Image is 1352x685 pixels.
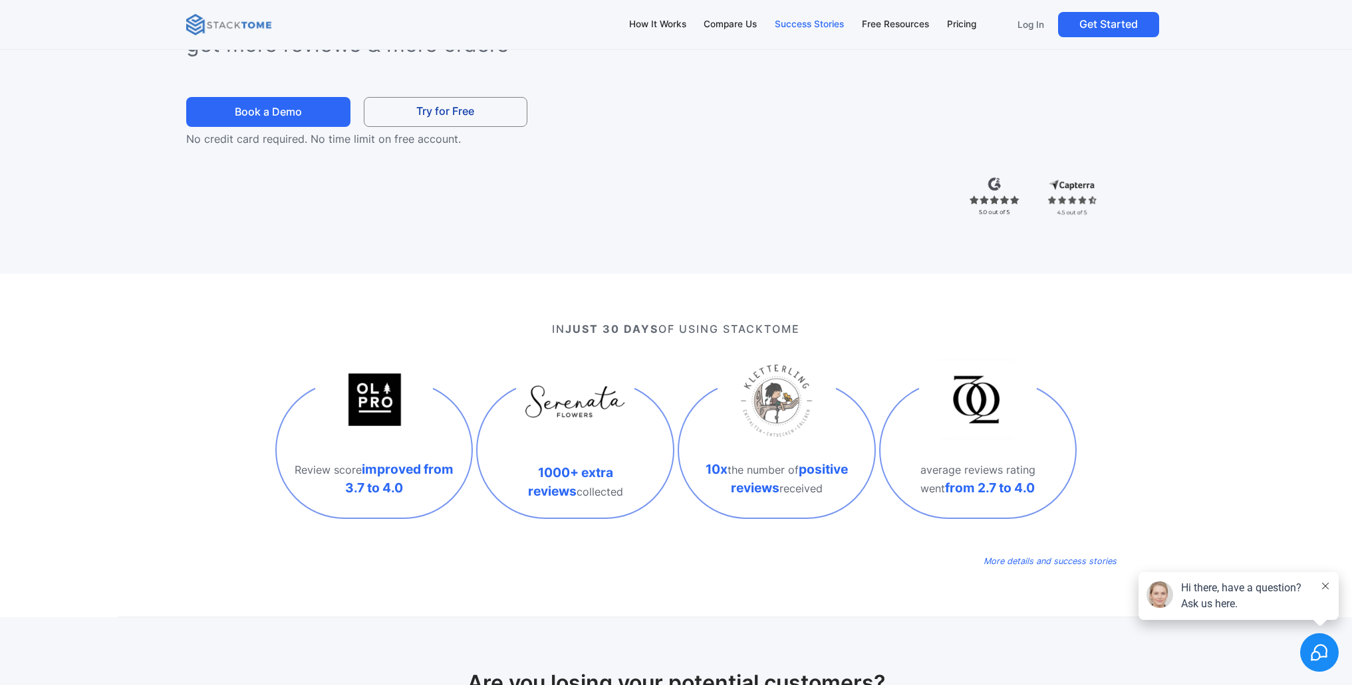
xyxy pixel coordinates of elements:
[731,461,848,496] strong: positive reviews
[516,346,634,464] img: serenata logo
[491,464,660,500] p: collected
[1058,12,1159,37] a: Get Started
[565,322,658,336] strong: JUST 30 DAYS
[947,17,976,32] div: Pricing
[528,464,613,499] strong: 1000+ extra reviews
[290,460,459,497] p: Review score
[345,461,454,496] strong: improved from 3.7 to 4.0
[186,131,551,147] p: No credit card required. No time limit on free account.
[855,11,935,39] a: Free Resources
[940,11,982,39] a: Pricing
[629,17,686,32] div: How It Works
[1017,19,1044,31] p: Log In
[622,11,692,39] a: How It Works
[862,17,929,32] div: Free Resources
[235,321,1117,337] p: IN OF USING STACKTOME
[315,343,433,460] img: olpro logo
[718,343,835,460] img: Kletterling Holzspielzeug logo
[984,556,1117,566] em: More details and success stories
[894,461,1063,497] p: average reviews rating went
[919,343,1037,460] img: god save queens logo
[698,11,763,39] a: Compare Us
[706,461,728,477] strong: 10x
[945,480,1035,496] strong: from 2.7 to 4.0
[704,17,757,32] div: Compare Us
[769,11,851,39] a: Success Stories
[984,550,1117,570] a: More details and success stories
[775,17,844,32] div: Success Stories
[186,97,350,127] a: Book a Demo
[364,97,527,127] a: Try for Free
[692,460,861,497] p: the number of received
[1009,12,1053,37] a: Log In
